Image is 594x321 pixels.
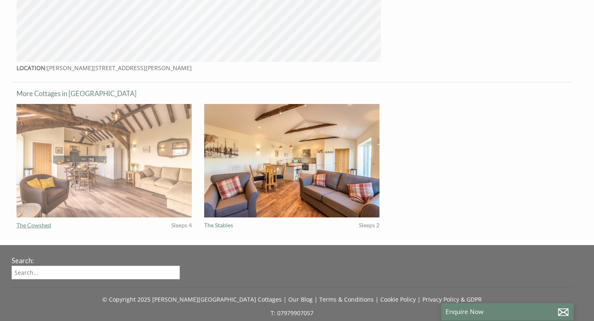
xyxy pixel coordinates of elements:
a: T: 07979907057 [271,309,313,317]
a: The Stables [204,222,233,229]
span: Sleeps 2 [359,222,379,229]
a: Our Blog [288,295,313,303]
span: | [375,295,379,303]
span: | [314,295,318,303]
a: The Cowshed [16,222,51,229]
span: Sleeps 4 [171,222,192,229]
strong: Location: [16,64,47,72]
p: Enquire Now [445,307,569,316]
h3: Search: [12,257,180,264]
img: An image of 'The Stables', Essex [204,104,379,217]
a: Privacy Policy & GDPR [422,295,482,303]
span: | [417,295,421,303]
a: © Copyright 2025 [PERSON_NAME][GEOGRAPHIC_DATA] Cottages [102,295,282,303]
p: [PERSON_NAME][STREET_ADDRESS][PERSON_NAME] [16,62,381,74]
input: Search... [12,266,180,279]
img: An image of 'The Cowshed', Essex [16,104,192,217]
a: Terms & Conditions [319,295,374,303]
span: | [283,295,287,303]
a: More Cottages in [GEOGRAPHIC_DATA] [16,90,137,97]
a: Cookie Policy [380,295,416,303]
